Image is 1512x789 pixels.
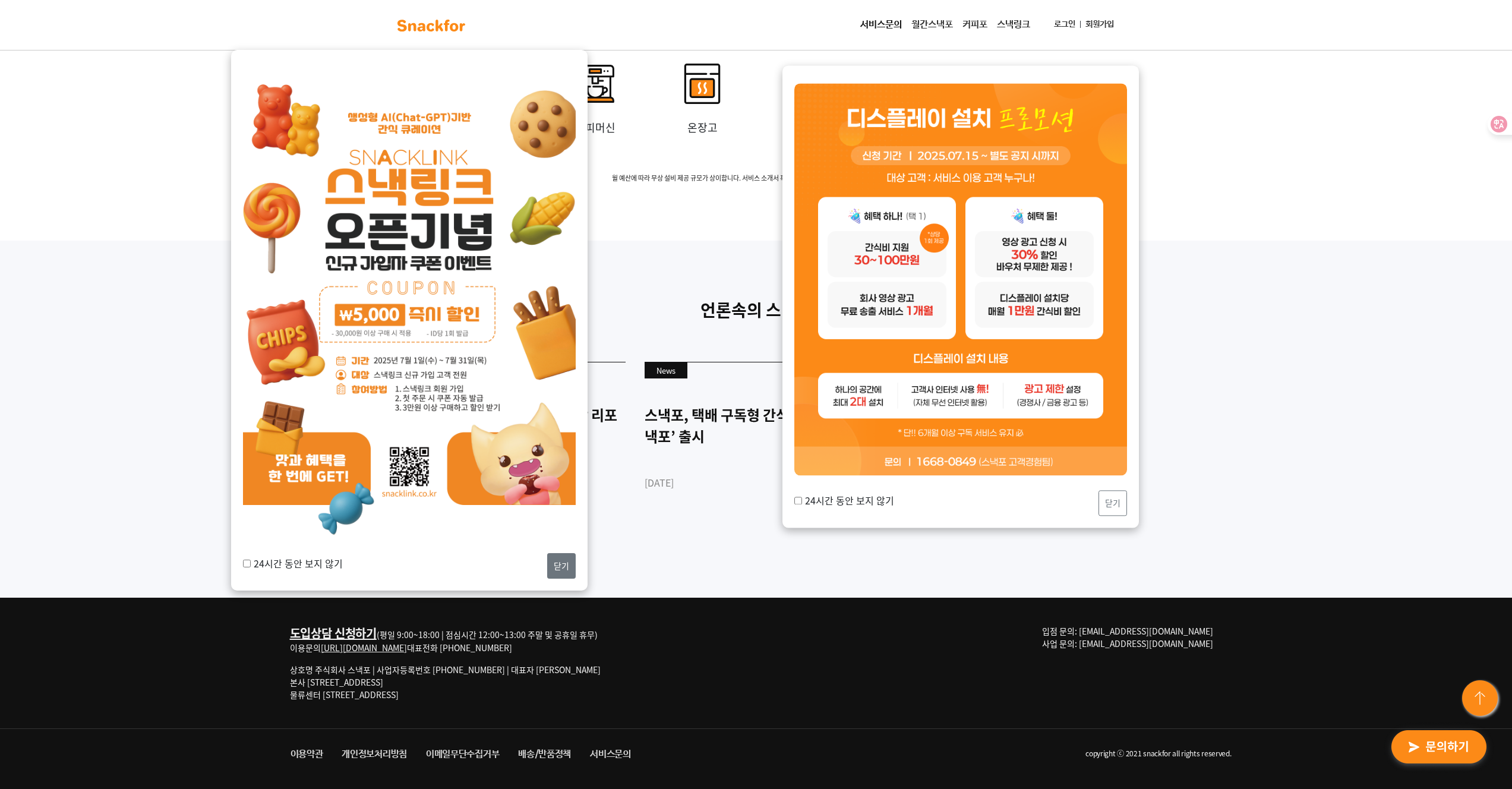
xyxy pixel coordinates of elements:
input: 24시간 동안 보지 않기 [794,497,802,504]
p: 온장고 [649,119,756,135]
input: 24시간 동안 보지 않기 [243,560,251,567]
img: background-main-color.svg [394,16,469,35]
p: 커피머신 [542,119,649,135]
div: 스낵포, 택배 구독형 간식 플랜 ‘월간스낵포’ 출시 [645,404,867,447]
a: 이메일무단수집거부 [416,744,509,765]
div: [DATE] [645,475,867,490]
a: 대화 [78,377,153,406]
span: 대화 [109,395,123,405]
a: 회원가입 [1081,14,1119,36]
img: 스낵포 팝업 이미지 [243,68,576,538]
div: News [645,362,687,379]
a: 서비스문의 [580,744,640,765]
a: 홈 [4,377,78,406]
a: 월간스낵포 [907,13,958,37]
a: 서비스문의 [856,13,907,37]
a: 이용약관 [281,744,333,765]
a: 개인정보처리방침 [332,744,416,765]
a: 로그인 [1049,14,1080,36]
p: 언론속의 스낵포 [394,298,1119,323]
a: 배송/반품정책 [509,744,580,765]
li: copyright ⓒ 2021 snackfor all rights reserved. [640,744,1232,765]
a: [URL][DOMAIN_NAME] [321,642,407,654]
span: 설정 [184,394,198,404]
img: floating-button [1460,678,1502,721]
span: 입점 문의: [EMAIL_ADDRESS][DOMAIN_NAME] 사업 문의: [EMAIL_ADDRESS][DOMAIN_NAME] [1042,625,1213,649]
a: 스낵링크 [992,13,1035,37]
a: News 스낵포, 택배 구독형 간식 플랜 ‘월간스낵포’ 출시 [DATE] [645,362,867,531]
a: 도입상담 신청하기 [290,624,377,642]
a: 설정 [153,377,228,406]
span: 홈 [37,394,45,404]
label: 24시간 동안 보지 않기 [794,493,894,507]
label: 24시간 동안 보지 않기 [243,556,343,570]
div: (평일 9:00~18:00 | 점심시간 12:00~13:00 주말 및 공휴일 휴무) 이용문의 대표전화 [PHONE_NUMBER] [290,625,601,654]
button: 닫기 [1099,490,1127,516]
img: invalid-name_1.svg [667,48,738,119]
button: 닫기 [547,553,576,579]
img: invalid-name_2.svg [560,48,631,119]
a: 커피포 [958,13,992,37]
span: 월 예산에 따라 무상 설비 제공 규모가 상이합니다. 서비스 소개서 혹은 상담을 통해 자세한 내용을 확인해보세요. [385,173,1128,184]
img: 두 번째 팝업 이미지 [794,83,1127,475]
p: 상호명 주식회사 스낵포 | 사업자등록번호 [PHONE_NUMBER] | 대표자 [PERSON_NAME] 본사 [STREET_ADDRESS] 물류센터 [STREET_ADDRESS] [290,664,601,701]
